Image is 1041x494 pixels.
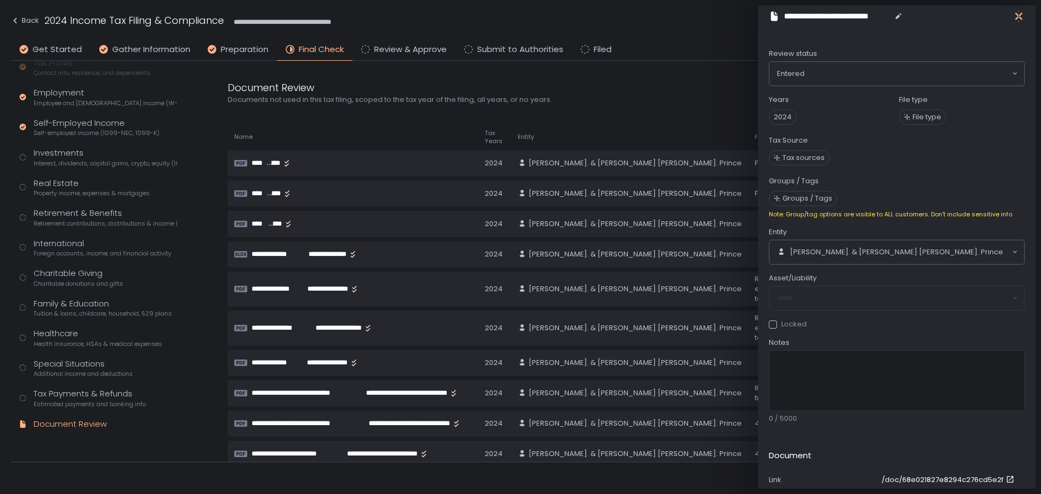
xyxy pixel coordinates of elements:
[529,358,742,368] span: [PERSON_NAME]. & [PERSON_NAME] [PERSON_NAME]. Prince
[34,340,162,348] span: Health insurance, HSAs & medical expenses
[228,95,748,105] div: Documents not used in this tax filing, scoped to the tax year of the filing, all years, or no years.
[805,68,1011,79] input: Search for option
[518,133,534,141] span: Entity
[594,43,612,56] span: Filed
[477,43,563,56] span: Submit to Authorities
[755,133,780,141] span: File type
[769,95,789,105] label: Years
[1003,247,1011,258] input: Search for option
[882,475,1017,485] a: /doc/68e021827e8294c276cd5e2f
[769,450,812,462] h2: Document
[34,57,150,78] div: Tax Profile
[529,284,742,294] span: [PERSON_NAME]. & [PERSON_NAME] [PERSON_NAME]. Prince
[33,43,82,56] span: Get Started
[34,129,159,137] span: Self-employed income (1099-NEC, 1099-K)
[34,189,150,197] span: Property income, expenses & mortgages
[34,267,123,288] div: Charitable Giving
[34,298,172,318] div: Family & Education
[529,419,742,428] span: [PERSON_NAME]. & [PERSON_NAME] [PERSON_NAME]. Prince
[777,68,805,79] span: Entered
[769,240,1024,264] div: Search for option
[529,388,742,398] span: [PERSON_NAME]. & [PERSON_NAME] [PERSON_NAME]. Prince
[34,117,159,138] div: Self-Employed Income
[529,189,742,198] span: [PERSON_NAME]. & [PERSON_NAME] [PERSON_NAME]. Prince
[769,475,877,485] div: Link
[790,247,1003,257] span: [PERSON_NAME]. & [PERSON_NAME] [PERSON_NAME]. Prince
[34,358,133,378] div: Special Situations
[529,219,742,229] span: [PERSON_NAME]. & [PERSON_NAME] [PERSON_NAME]. Prince
[34,99,177,107] span: Employee and [DEMOGRAPHIC_DATA] income (W-2s)
[112,43,190,56] span: Gather Information
[529,158,742,168] span: [PERSON_NAME]. & [PERSON_NAME] [PERSON_NAME]. Prince
[34,147,177,168] div: Investments
[44,13,224,28] h1: 2024 Income Tax Filing & Compliance
[529,323,742,333] span: [PERSON_NAME]. & [PERSON_NAME] [PERSON_NAME]. Prince
[769,110,796,125] span: 2024
[34,177,150,198] div: Real Estate
[34,280,123,288] span: Charitable donations and gifts
[782,153,825,163] span: Tax sources
[11,13,39,31] button: Back
[34,207,177,228] div: Retirement & Benefits
[899,95,928,105] label: File type
[34,328,162,348] div: Healthcare
[34,238,171,258] div: International
[34,418,107,431] div: Document Review
[913,112,941,122] span: File type
[769,273,817,283] span: Asset/Liability
[769,136,808,145] label: Tax Source
[34,400,146,408] span: Estimated payments and banking info
[782,194,832,203] span: Groups / Tags
[221,43,268,56] span: Preparation
[34,370,133,378] span: Additional income and deductions
[34,220,177,228] span: Retirement contributions, distributions & income (1099-R, 5498)
[769,210,1025,219] div: Note: Group/tag options are visible to ALL customers. Don't include sensitive info
[769,176,819,186] label: Groups / Tags
[228,80,748,95] div: Document Review
[769,338,789,348] span: Notes
[11,14,39,27] div: Back
[769,62,1024,86] div: Search for option
[34,249,171,258] span: Foreign accounts, income, and financial activity
[299,43,344,56] span: Final Check
[529,449,742,459] span: [PERSON_NAME]. & [PERSON_NAME] [PERSON_NAME]. Prince
[485,129,505,145] span: Tax Years
[34,69,150,77] span: Contact info, residence, and dependents
[34,388,146,408] div: Tax Payments & Refunds
[234,133,253,141] span: Name
[529,249,742,259] span: [PERSON_NAME]. & [PERSON_NAME] [PERSON_NAME]. Prince
[769,227,787,237] span: Entity
[769,49,817,59] span: Review status
[34,310,172,318] span: Tuition & loans, childcare, household, 529 plans
[374,43,447,56] span: Review & Approve
[34,87,177,107] div: Employment
[34,159,177,168] span: Interest, dividends, capital gains, crypto, equity (1099s, K-1s)
[769,414,1025,424] div: 0 / 5000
